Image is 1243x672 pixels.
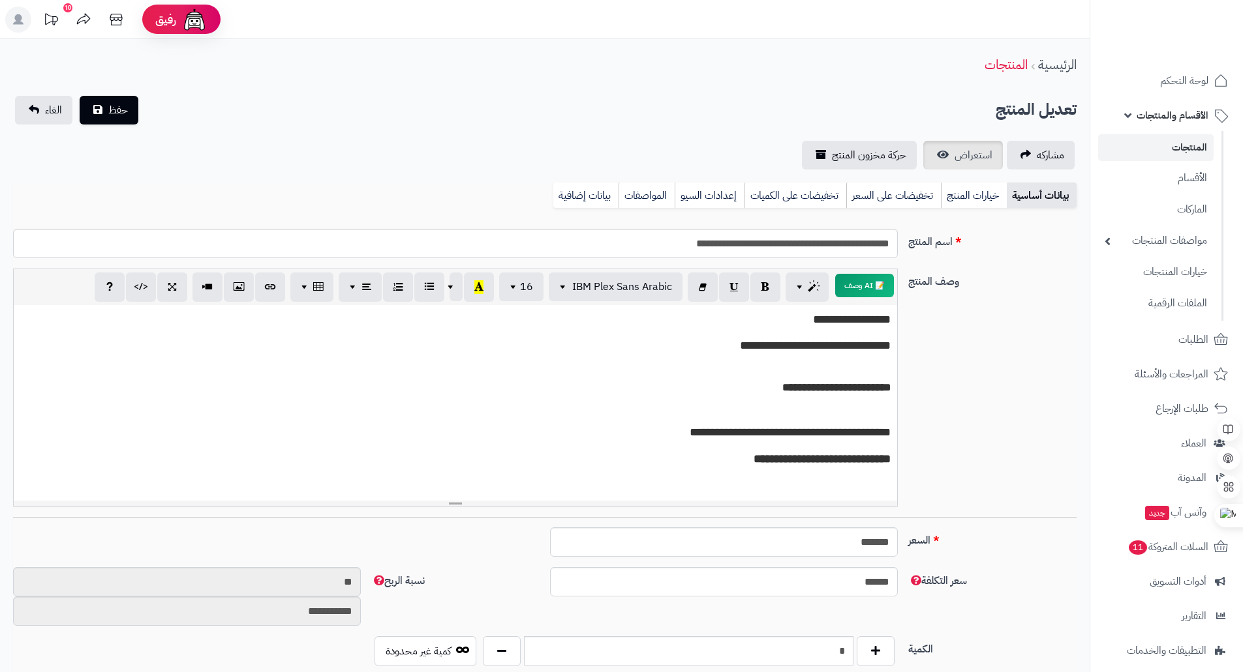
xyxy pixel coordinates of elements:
label: وصف المنتج [903,269,1082,289]
a: طلبات الإرجاع [1098,393,1235,424]
a: بيانات أساسية [1007,183,1077,209]
a: الغاء [15,96,72,124]
a: حركة مخزون المنتج [802,141,917,169]
span: أدوات التسويق [1150,572,1206,591]
label: الكمية [903,636,1082,657]
img: ai-face.png [181,7,207,33]
a: الأقسام [1098,164,1214,192]
button: IBM Plex Sans Arabic [549,272,683,301]
a: المنتجات [1098,134,1214,161]
span: طلبات الإرجاع [1156,400,1208,418]
a: الماركات [1098,196,1214,224]
span: العملاء [1181,434,1206,452]
button: 📝 AI وصف [835,274,894,297]
a: استعراض [923,141,1003,169]
span: الغاء [45,102,62,118]
a: خيارات المنتجات [1098,258,1214,286]
a: المدونة [1098,462,1235,493]
a: المواصفات [619,183,675,209]
a: مواصفات المنتجات [1098,227,1214,255]
span: المدونة [1178,469,1206,487]
a: السلات المتروكة11 [1098,531,1235,562]
a: المنتجات [985,55,1028,74]
a: الطلبات [1098,324,1235,355]
a: تحديثات المنصة [35,7,67,36]
span: المراجعات والأسئلة [1135,365,1208,383]
a: أدوات التسويق [1098,566,1235,597]
a: المراجعات والأسئلة [1098,358,1235,390]
a: التطبيقات والخدمات [1098,635,1235,666]
img: logo-2.png [1154,27,1231,54]
span: رفيق [155,12,176,27]
a: بيانات إضافية [553,183,619,209]
a: تخفيضات على السعر [846,183,941,209]
span: الطلبات [1178,330,1208,349]
span: جديد [1145,506,1169,520]
a: الرئيسية [1038,55,1077,74]
span: حركة مخزون المنتج [832,147,906,163]
span: مشاركه [1037,147,1064,163]
span: حفظ [108,102,128,118]
span: وآتس آب [1144,503,1206,521]
a: خيارات المنتج [941,183,1007,209]
label: اسم المنتج [903,229,1082,250]
span: التطبيقات والخدمات [1127,641,1206,660]
span: 11 [1128,540,1147,555]
a: الملفات الرقمية [1098,289,1214,317]
h2: تعديل المنتج [996,96,1077,123]
button: حفظ [80,96,138,124]
span: نسبة الربح [371,573,425,589]
label: السعر [903,527,1082,548]
a: إعدادات السيو [675,183,744,209]
span: لوحة التحكم [1160,72,1208,90]
span: التقارير [1182,607,1206,625]
span: IBM Plex Sans Arabic [572,279,672,295]
span: استعراض [955,147,992,163]
span: السلات المتروكة [1128,538,1208,556]
a: العملاء [1098,428,1235,459]
a: لوحة التحكم [1098,65,1235,96]
div: 10 [63,3,72,12]
button: 16 [499,272,544,301]
a: مشاركه [1007,141,1075,169]
span: الأقسام والمنتجات [1137,106,1208,124]
span: 16 [520,279,533,295]
a: وآتس آبجديد [1098,497,1235,528]
span: سعر التكلفة [908,573,967,589]
a: تخفيضات على الكميات [744,183,846,209]
a: التقارير [1098,600,1235,632]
